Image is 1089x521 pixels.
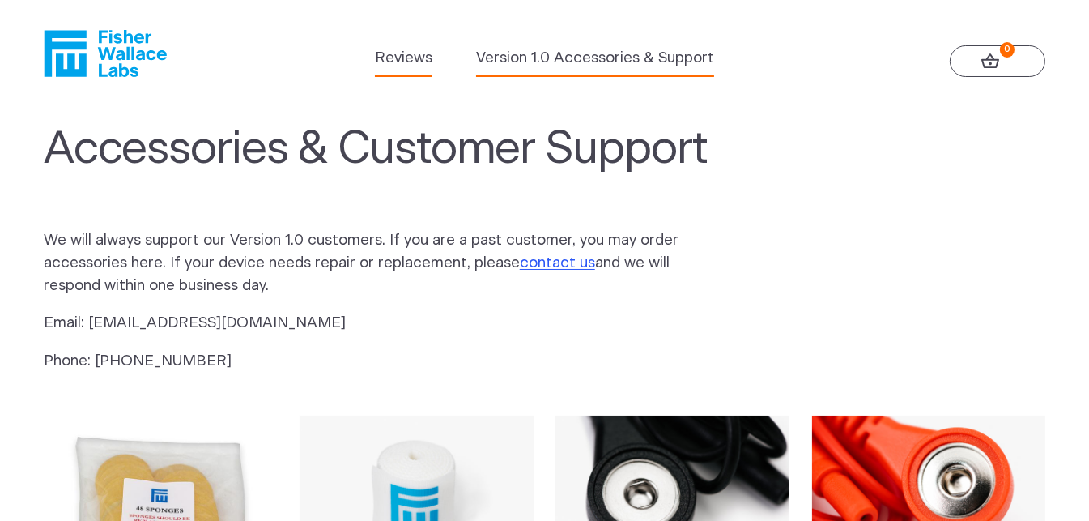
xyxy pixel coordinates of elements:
p: Email: [EMAIL_ADDRESS][DOMAIN_NAME] [44,312,704,335]
h1: Accessories & Customer Support [44,122,1045,203]
a: 0 [950,45,1045,78]
p: Phone: [PHONE_NUMBER] [44,350,704,373]
a: Version 1.0 Accessories & Support [476,47,714,70]
a: Fisher Wallace [44,30,167,77]
a: Reviews [375,47,432,70]
p: We will always support our Version 1.0 customers. If you are a past customer, you may order acces... [44,229,704,297]
a: contact us [520,255,595,271]
strong: 0 [1000,42,1015,58]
